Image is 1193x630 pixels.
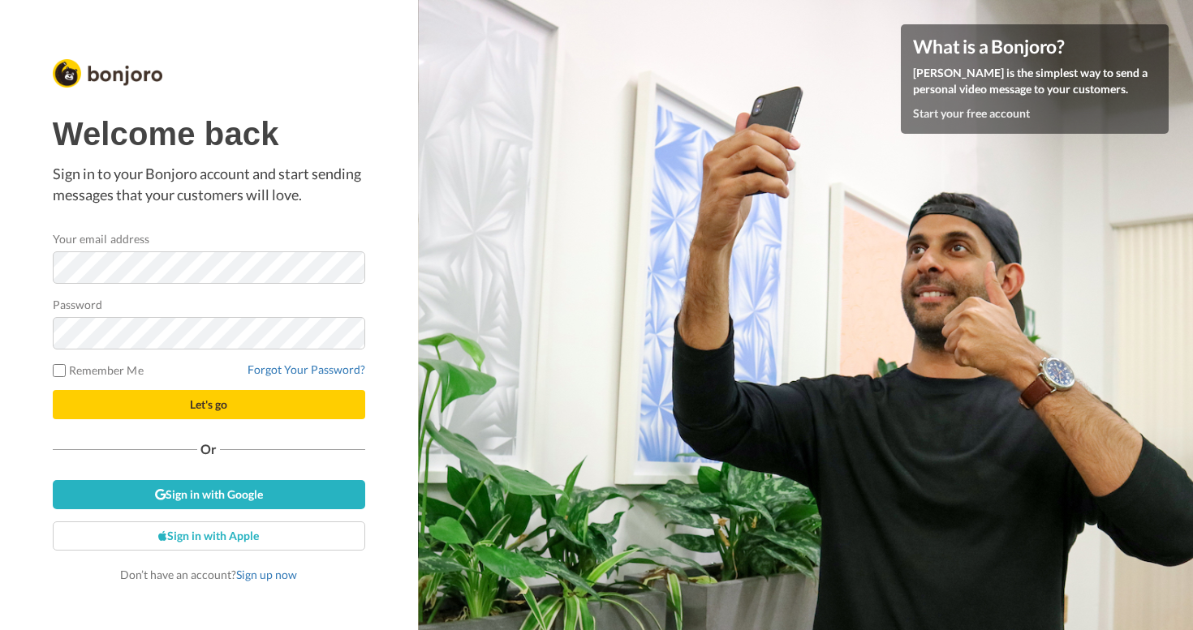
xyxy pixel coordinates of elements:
[53,521,365,551] a: Sign in with Apple
[53,390,365,419] button: Let's go
[53,480,365,509] a: Sign in with Google
[197,444,220,455] span: Or
[913,65,1156,97] p: [PERSON_NAME] is the simplest way to send a personal video message to your customers.
[913,106,1030,120] a: Start your free account
[248,362,365,376] a: Forgot Your Password?
[53,116,365,152] h1: Welcome back
[53,296,103,313] label: Password
[190,397,227,411] span: Let's go
[913,36,1156,57] h4: What is a Bonjoro?
[53,362,144,379] label: Remember Me
[53,164,365,205] p: Sign in to your Bonjoro account and start sending messages that your customers will love.
[53,364,66,377] input: Remember Me
[120,568,297,581] span: Don’t have an account?
[53,230,149,247] label: Your email address
[236,568,297,581] a: Sign up now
